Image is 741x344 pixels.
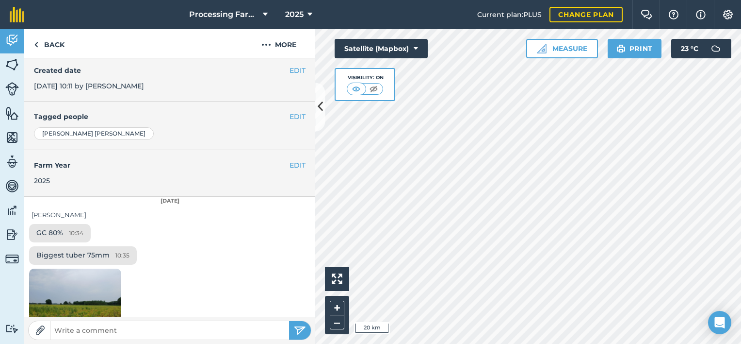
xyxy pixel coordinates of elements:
img: svg+xml;base64,PHN2ZyB4bWxucz0iaHR0cDovL3d3dy53My5vcmcvMjAwMC9zdmciIHdpZHRoPSI1NiIgaGVpZ2h0PSI2MC... [5,130,19,145]
span: Processing Farms [189,9,259,20]
button: EDIT [290,111,306,122]
img: svg+xml;base64,PHN2ZyB4bWxucz0iaHR0cDovL3d3dy53My5vcmcvMjAwMC9zdmciIHdpZHRoPSI5IiBoZWlnaHQ9IjI0Ii... [34,39,38,51]
div: [DATE] 10:11 by [PERSON_NAME] [24,55,315,102]
img: svg+xml;base64,PD94bWwgdmVyc2lvbj0iMS4wIiBlbmNvZGluZz0idXRmLTgiPz4KPCEtLSBHZW5lcmF0b3I6IEFkb2JlIE... [5,155,19,169]
img: svg+xml;base64,PHN2ZyB4bWxucz0iaHR0cDovL3d3dy53My5vcmcvMjAwMC9zdmciIHdpZHRoPSI1MCIgaGVpZ2h0PSI0MC... [350,84,362,94]
img: Ruler icon [537,44,547,53]
img: fieldmargin Logo [10,7,24,22]
button: Satellite (Mapbox) [335,39,428,58]
span: 2025 [285,9,304,20]
button: + [330,301,344,315]
div: 2025 [34,175,306,186]
img: svg+xml;base64,PD94bWwgdmVyc2lvbj0iMS4wIiBlbmNvZGluZz0idXRmLTgiPz4KPCEtLSBHZW5lcmF0b3I6IEFkb2JlIE... [5,33,19,48]
img: svg+xml;base64,PHN2ZyB4bWxucz0iaHR0cDovL3d3dy53My5vcmcvMjAwMC9zdmciIHdpZHRoPSIyMCIgaGVpZ2h0PSIyNC... [261,39,271,51]
img: Four arrows, one pointing top left, one top right, one bottom right and the last bottom left [332,274,342,284]
img: svg+xml;base64,PHN2ZyB4bWxucz0iaHR0cDovL3d3dy53My5vcmcvMjAwMC9zdmciIHdpZHRoPSI1NiIgaGVpZ2h0PSI2MC... [5,106,19,120]
h4: Created date [34,65,306,76]
img: Two speech bubbles overlapping with the left bubble in the forefront [641,10,652,19]
div: Biggest tuber 75mm [29,246,137,265]
img: svg+xml;base64,PD94bWwgdmVyc2lvbj0iMS4wIiBlbmNvZGluZz0idXRmLTgiPz4KPCEtLSBHZW5lcmF0b3I6IEFkb2JlIE... [5,179,19,193]
span: Current plan : PLUS [477,9,542,20]
img: svg+xml;base64,PD94bWwgdmVyc2lvbj0iMS4wIiBlbmNvZGluZz0idXRmLTgiPz4KPCEtLSBHZW5lcmF0b3I6IEFkb2JlIE... [5,227,19,242]
h4: Farm Year [34,160,306,171]
img: svg+xml;base64,PD94bWwgdmVyc2lvbj0iMS4wIiBlbmNvZGluZz0idXRmLTgiPz4KPCEtLSBHZW5lcmF0b3I6IEFkb2JlIE... [5,82,19,96]
img: Paperclip icon [35,326,45,335]
input: Write a comment [50,324,289,337]
button: Print [608,39,662,58]
button: – [330,315,344,329]
button: Measure [526,39,598,58]
img: A cog icon [722,10,734,19]
h4: Tagged people [34,111,306,122]
button: EDIT [290,160,306,171]
span: 10:34 [69,228,83,238]
a: Change plan [549,7,623,22]
img: svg+xml;base64,PHN2ZyB4bWxucz0iaHR0cDovL3d3dy53My5vcmcvMjAwMC9zdmciIHdpZHRoPSIxOSIgaGVpZ2h0PSIyNC... [616,43,626,54]
div: [DATE] [24,197,315,206]
img: svg+xml;base64,PHN2ZyB4bWxucz0iaHR0cDovL3d3dy53My5vcmcvMjAwMC9zdmciIHdpZHRoPSIyNSIgaGVpZ2h0PSIyNC... [294,325,306,336]
img: svg+xml;base64,PD94bWwgdmVyc2lvbj0iMS4wIiBlbmNvZGluZz0idXRmLTgiPz4KPCEtLSBHZW5lcmF0b3I6IEFkb2JlIE... [5,203,19,218]
div: GC 80% [29,224,91,242]
img: svg+xml;base64,PD94bWwgdmVyc2lvbj0iMS4wIiBlbmNvZGluZz0idXRmLTgiPz4KPCEtLSBHZW5lcmF0b3I6IEFkb2JlIE... [5,324,19,333]
div: Visibility: On [347,74,384,82]
img: svg+xml;base64,PHN2ZyB4bWxucz0iaHR0cDovL3d3dy53My5vcmcvMjAwMC9zdmciIHdpZHRoPSI1NiIgaGVpZ2h0PSI2MC... [5,57,19,72]
button: 23 °C [671,39,731,58]
img: svg+xml;base64,PD94bWwgdmVyc2lvbj0iMS4wIiBlbmNvZGluZz0idXRmLTgiPz4KPCEtLSBHZW5lcmF0b3I6IEFkb2JlIE... [5,252,19,266]
img: svg+xml;base64,PHN2ZyB4bWxucz0iaHR0cDovL3d3dy53My5vcmcvMjAwMC9zdmciIHdpZHRoPSIxNyIgaGVpZ2h0PSIxNy... [696,9,706,20]
img: A question mark icon [668,10,679,19]
button: EDIT [290,65,306,76]
img: svg+xml;base64,PHN2ZyB4bWxucz0iaHR0cDovL3d3dy53My5vcmcvMjAwMC9zdmciIHdpZHRoPSI1MCIgaGVpZ2h0PSI0MC... [368,84,380,94]
button: More [242,29,315,58]
div: [PERSON_NAME] [32,210,308,220]
a: Back [24,29,74,58]
img: svg+xml;base64,PD94bWwgdmVyc2lvbj0iMS4wIiBlbmNvZGluZz0idXRmLTgiPz4KPCEtLSBHZW5lcmF0b3I6IEFkb2JlIE... [706,39,725,58]
div: [PERSON_NAME] [PERSON_NAME] [34,127,154,140]
span: 10:35 [115,251,129,260]
div: Open Intercom Messenger [708,311,731,334]
span: 23 ° C [681,39,698,58]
